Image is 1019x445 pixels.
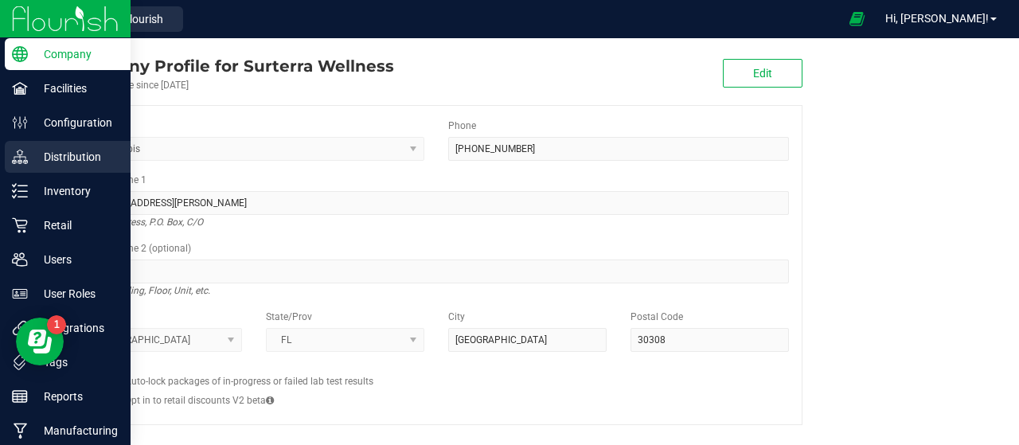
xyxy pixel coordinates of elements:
[28,387,123,406] p: Reports
[12,286,28,302] inline-svg: User Roles
[47,315,66,334] iframe: Resource center unread badge
[28,79,123,98] p: Facilities
[28,147,123,166] p: Distribution
[631,328,789,352] input: Postal Code
[12,115,28,131] inline-svg: Configuration
[125,393,274,408] label: Opt in to retail discounts V2 beta
[28,284,123,303] p: User Roles
[885,12,989,25] span: Hi, [PERSON_NAME]!
[723,59,802,88] button: Edit
[448,137,789,161] input: (123) 456-7890
[84,191,789,215] input: Address
[28,113,123,132] p: Configuration
[839,3,875,34] span: Open Ecommerce Menu
[28,421,123,440] p: Manufacturing
[84,260,789,283] input: Suite, Building, Unit, etc.
[12,217,28,233] inline-svg: Retail
[84,241,191,256] label: Address Line 2 (optional)
[28,216,123,235] p: Retail
[448,119,476,133] label: Phone
[12,423,28,439] inline-svg: Manufacturing
[12,183,28,199] inline-svg: Inventory
[12,80,28,96] inline-svg: Facilities
[28,45,123,64] p: Company
[70,54,394,78] div: Surterra Wellness
[70,78,394,92] div: Account active since [DATE]
[448,310,465,324] label: City
[28,182,123,201] p: Inventory
[12,149,28,165] inline-svg: Distribution
[16,318,64,365] iframe: Resource center
[28,250,123,269] p: Users
[12,320,28,336] inline-svg: Integrations
[28,353,123,372] p: Tags
[84,281,210,300] i: Suite, Building, Floor, Unit, etc.
[84,213,203,232] i: Street address, P.O. Box, C/O
[12,252,28,267] inline-svg: Users
[12,354,28,370] inline-svg: Tags
[631,310,683,324] label: Postal Code
[753,67,772,80] span: Edit
[448,328,607,352] input: City
[12,46,28,62] inline-svg: Company
[84,364,789,374] h2: Configs
[12,388,28,404] inline-svg: Reports
[266,310,312,324] label: State/Prov
[28,318,123,338] p: Integrations
[125,374,373,388] label: Auto-lock packages of in-progress or failed lab test results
